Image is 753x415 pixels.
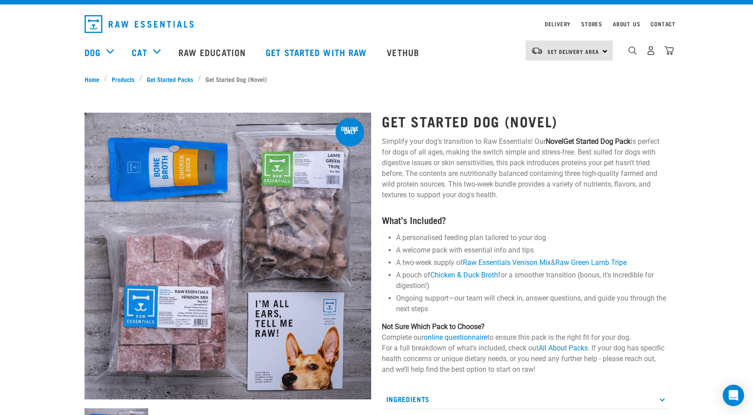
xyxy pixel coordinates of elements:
a: Delivery [545,22,571,25]
img: home-icon@2x.png [664,46,674,55]
p: Ingredients [382,389,668,409]
a: About Us [613,22,640,25]
img: Raw Essentials Logo [85,15,194,33]
a: Products [107,74,139,84]
nav: dropdown navigation [77,12,676,37]
a: Raw Green Lamb Tripe [555,258,627,267]
a: Stores [581,22,602,25]
a: Chicken & Duck Broth [430,271,498,279]
a: Get started with Raw [257,34,378,70]
strong: Not Sure Which Pack to Choose? [382,322,485,331]
a: Vethub [378,34,430,70]
strong: Novel [546,137,563,146]
a: Dog [85,45,101,59]
nav: breadcrumbs [85,74,668,84]
img: user.png [646,46,656,55]
img: home-icon-1@2x.png [628,46,637,55]
a: Home [85,74,104,84]
img: NSP Dog Novel Update [85,113,371,399]
li: A welcome pack with essential info and tips [396,245,668,256]
p: Complete our to ensure this pack is the right fit for your dog. For a full breakdown of what's in... [382,321,668,375]
a: Raw Essentials Venison Mix [463,258,551,267]
li: A two-week supply of & [396,257,668,268]
a: All About Packs [538,344,588,352]
li: A pouch of for a smoother transition (bonus, it's incredible for digestion!) [396,270,668,291]
li: Ongoing support—our team will check in, answer questions, and guide you through the next steps [396,293,668,314]
a: Get Started Packs [142,74,198,84]
p: Simplify your dog’s transition to Raw Essentials! Our is perfect for dogs of all ages, making the... [382,136,668,200]
li: A personalised feeding plan tailored to your dog [396,232,668,243]
span: Set Delivery Area [547,50,599,53]
strong: What’s Included? [382,217,446,222]
div: Open Intercom Messenger [723,385,744,406]
a: Contact [651,22,676,25]
a: Cat [132,45,147,59]
h1: Get Started Dog (Novel) [382,113,668,129]
strong: Get Started Dog Pack [563,137,631,146]
img: van-moving.png [531,47,543,55]
a: Raw Education [170,34,257,70]
a: online questionnaire [424,333,487,342]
